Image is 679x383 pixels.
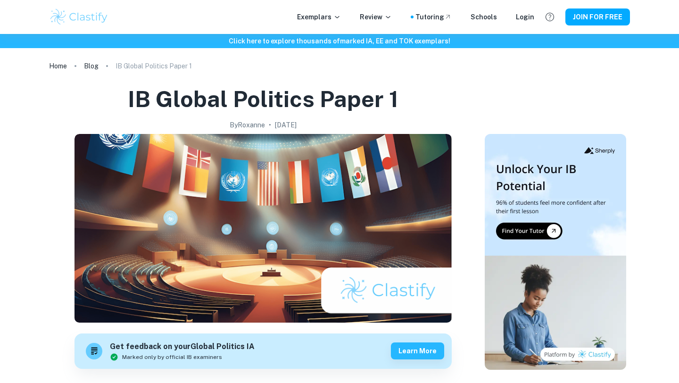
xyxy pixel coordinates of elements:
[75,134,452,323] img: IB Global Politics Paper 1 cover image
[110,341,255,353] h6: Get feedback on your Global Politics IA
[275,120,297,130] h2: [DATE]
[122,353,222,361] span: Marked only by official IB examiners
[360,12,392,22] p: Review
[2,36,677,46] h6: Click here to explore thousands of marked IA, EE and TOK exemplars !
[415,12,452,22] a: Tutoring
[565,8,630,25] button: JOIN FOR FREE
[230,120,265,130] h2: By Roxanne
[269,120,271,130] p: •
[542,9,558,25] button: Help and Feedback
[49,59,67,73] a: Home
[516,12,534,22] a: Login
[297,12,341,22] p: Exemplars
[391,342,444,359] button: Learn more
[84,59,99,73] a: Blog
[471,12,497,22] a: Schools
[49,8,109,26] img: Clastify logo
[75,333,452,369] a: Get feedback on yourGlobal Politics IAMarked only by official IB examinersLearn more
[485,134,626,370] img: Thumbnail
[128,84,398,114] h1: IB Global Politics Paper 1
[116,61,192,71] p: IB Global Politics Paper 1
